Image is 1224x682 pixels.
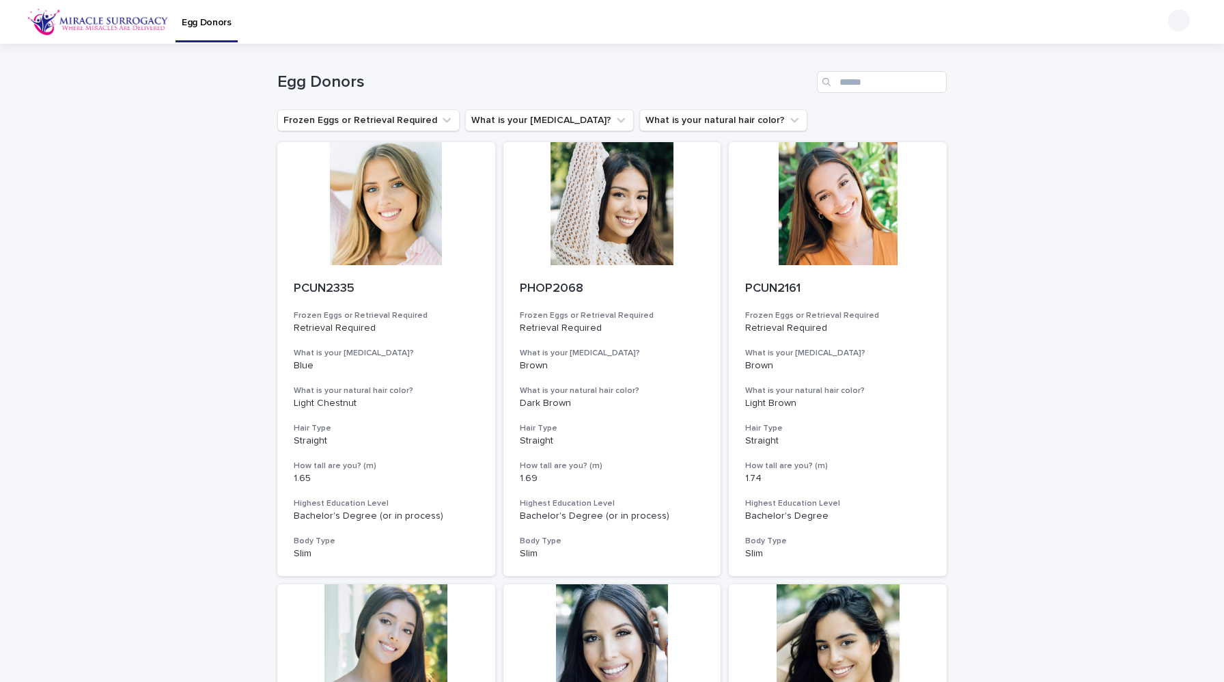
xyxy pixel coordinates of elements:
[277,142,495,576] a: PCUN2335Frozen Eggs or Retrieval RequiredRetrieval RequiredWhat is your [MEDICAL_DATA]?BlueWhat i...
[817,71,947,93] input: Search
[294,423,479,434] h3: Hair Type
[520,310,705,321] h3: Frozen Eggs or Retrieval Required
[745,323,930,334] p: Retrieval Required
[294,473,479,485] p: 1.65
[294,398,479,409] p: Light Chestnut
[729,142,947,576] a: PCUN2161Frozen Eggs or Retrieval RequiredRetrieval RequiredWhat is your [MEDICAL_DATA]?BrownWhat ...
[520,385,705,396] h3: What is your natural hair color?
[520,423,705,434] h3: Hair Type
[520,282,705,297] p: PHOP2068
[745,310,930,321] h3: Frozen Eggs or Retrieval Required
[745,398,930,409] p: Light Brown
[294,510,479,522] p: Bachelor's Degree (or in process)
[294,323,479,334] p: Retrieval Required
[639,109,807,131] button: What is your natural hair color?
[745,423,930,434] h3: Hair Type
[520,435,705,447] p: Straight
[294,548,479,560] p: Slim
[294,348,479,359] h3: What is your [MEDICAL_DATA]?
[277,109,460,131] button: Frozen Eggs or Retrieval Required
[520,536,705,547] h3: Body Type
[503,142,721,576] a: PHOP2068Frozen Eggs or Retrieval RequiredRetrieval RequiredWhat is your [MEDICAL_DATA]?BrownWhat ...
[745,548,930,560] p: Slim
[745,536,930,547] h3: Body Type
[27,8,169,36] img: OiFFDOGZQuirLhrlO1ag
[520,461,705,472] h3: How tall are you? (m)
[520,498,705,509] h3: Highest Education Level
[745,348,930,359] h3: What is your [MEDICAL_DATA]?
[294,498,479,509] h3: Highest Education Level
[520,398,705,409] p: Dark Brown
[745,473,930,485] p: 1.74
[294,310,479,321] h3: Frozen Eggs or Retrieval Required
[277,72,811,92] h1: Egg Donors
[465,109,634,131] button: What is your eye color?
[294,385,479,396] h3: What is your natural hair color?
[520,323,705,334] p: Retrieval Required
[745,282,930,297] p: PCUN2161
[745,510,930,522] p: Bachelor's Degree
[520,360,705,372] p: Brown
[294,461,479,472] h3: How tall are you? (m)
[520,348,705,359] h3: What is your [MEDICAL_DATA]?
[520,510,705,522] p: Bachelor's Degree (or in process)
[745,461,930,472] h3: How tall are you? (m)
[520,473,705,485] p: 1.69
[745,435,930,447] p: Straight
[745,360,930,372] p: Brown
[745,385,930,396] h3: What is your natural hair color?
[294,435,479,447] p: Straight
[520,548,705,560] p: Slim
[294,536,479,547] h3: Body Type
[294,282,479,297] p: PCUN2335
[745,498,930,509] h3: Highest Education Level
[294,360,479,372] p: Blue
